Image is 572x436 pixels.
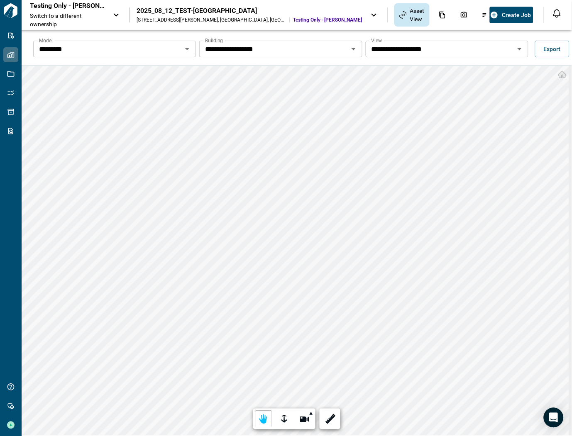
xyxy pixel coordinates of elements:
div: [STREET_ADDRESS][PERSON_NAME] , [GEOGRAPHIC_DATA] , [GEOGRAPHIC_DATA] [137,17,286,23]
span: Switch to a different ownership [30,12,105,28]
button: Create Job [490,7,533,23]
label: Building [205,37,223,44]
div: Issues & Info [477,8,494,22]
div: Documents [434,8,451,22]
label: Model [39,37,53,44]
button: Open notification feed [550,7,564,20]
button: Open [181,43,193,55]
span: Testing Only - [PERSON_NAME] [293,17,362,23]
button: Open [514,43,526,55]
div: Open Intercom Messenger [544,408,564,428]
label: View [372,37,382,44]
span: Asset View [410,7,425,23]
div: Asset View [394,3,430,27]
div: Photos [455,8,473,22]
button: Open [348,43,359,55]
p: Testing Only - [PERSON_NAME] [30,2,105,10]
span: Create Job [502,11,531,19]
button: Export [535,41,570,57]
span: Export [544,45,561,53]
div: 2025_08_12_TEST-[GEOGRAPHIC_DATA] [137,7,362,15]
